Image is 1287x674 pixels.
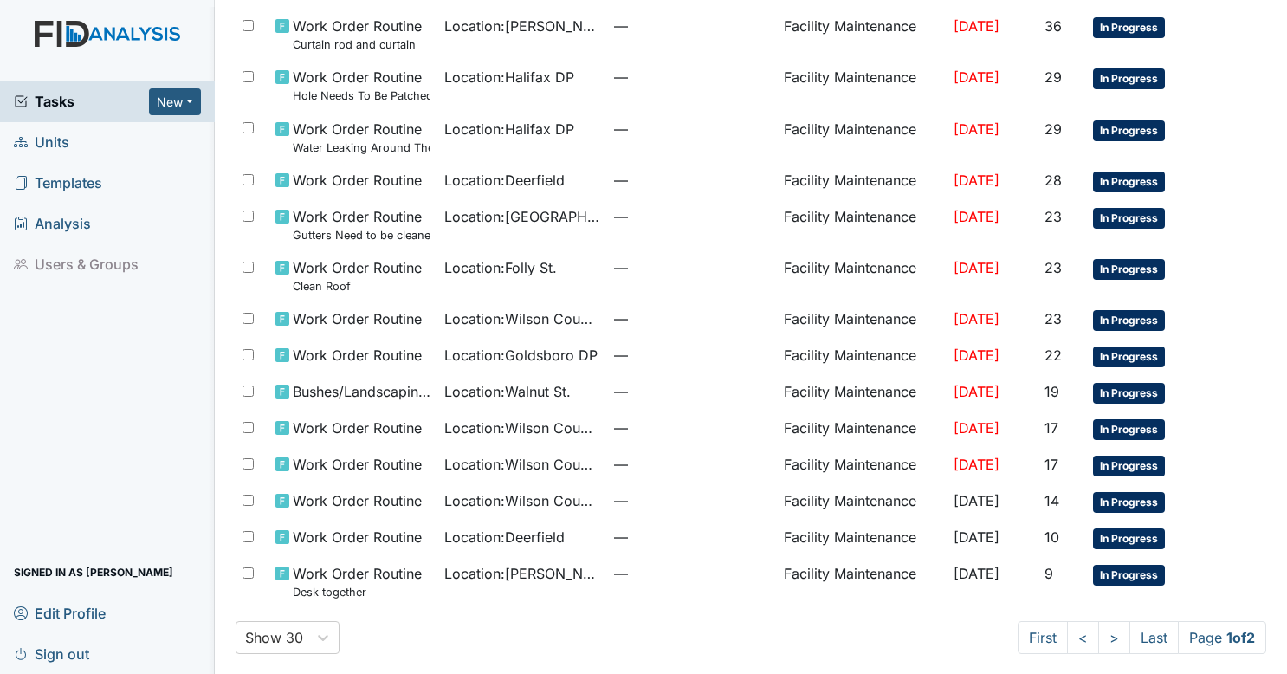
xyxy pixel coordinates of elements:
[1093,492,1165,513] span: In Progress
[245,627,303,648] div: Show 30
[1093,456,1165,476] span: In Progress
[1093,208,1165,229] span: In Progress
[1093,259,1165,280] span: In Progress
[444,490,600,511] span: Location : Wilson County CS
[1044,68,1062,86] span: 29
[614,563,770,584] span: —
[954,17,999,35] span: [DATE]
[293,308,422,329] span: Work Order Routine
[1093,120,1165,141] span: In Progress
[293,584,422,600] small: Desk together
[614,170,770,191] span: —
[14,91,149,112] a: Tasks
[954,383,999,400] span: [DATE]
[777,112,947,163] td: Facility Maintenance
[293,490,422,511] span: Work Order Routine
[1018,621,1068,654] a: First
[614,206,770,227] span: —
[293,119,431,156] span: Work Order Routine Water Leaking Around The Base of the Toilet
[1226,629,1255,646] strong: 1 of 2
[777,338,947,374] td: Facility Maintenance
[444,308,600,329] span: Location : Wilson County CS
[954,120,999,138] span: [DATE]
[777,163,947,199] td: Facility Maintenance
[614,257,770,278] span: —
[293,527,422,548] span: Work Order Routine
[293,563,422,600] span: Work Order Routine Desk together
[954,419,999,437] span: [DATE]
[1093,310,1165,331] span: In Progress
[954,456,999,473] span: [DATE]
[149,88,201,115] button: New
[14,599,106,626] span: Edit Profile
[1018,621,1266,654] nav: task-pagination
[444,381,571,402] span: Location : Walnut St.
[777,9,947,60] td: Facility Maintenance
[444,527,565,548] span: Location : Deerfield
[1178,621,1266,654] span: Page
[1044,456,1058,473] span: 17
[1093,172,1165,192] span: In Progress
[954,528,999,546] span: [DATE]
[293,454,422,475] span: Work Order Routine
[614,345,770,366] span: —
[1044,528,1059,546] span: 10
[14,211,91,237] span: Analysis
[777,520,947,556] td: Facility Maintenance
[293,381,431,402] span: Bushes/Landscaping inspection
[954,172,999,189] span: [DATE]
[777,374,947,411] td: Facility Maintenance
[1044,17,1062,35] span: 36
[954,259,999,276] span: [DATE]
[1067,621,1099,654] a: <
[1044,565,1053,582] span: 9
[614,308,770,329] span: —
[444,418,600,438] span: Location : Wilson County CS
[1044,347,1062,364] span: 22
[614,67,770,87] span: —
[614,16,770,36] span: —
[444,16,600,36] span: Location : [PERSON_NAME].
[444,563,600,584] span: Location : [PERSON_NAME] Loop
[444,170,565,191] span: Location : Deerfield
[1093,419,1165,440] span: In Progress
[14,170,102,197] span: Templates
[1044,419,1058,437] span: 17
[954,565,999,582] span: [DATE]
[293,170,422,191] span: Work Order Routine
[1093,347,1165,367] span: In Progress
[614,490,770,511] span: —
[777,250,947,301] td: Facility Maintenance
[1044,383,1059,400] span: 19
[777,301,947,338] td: Facility Maintenance
[1093,565,1165,586] span: In Progress
[444,206,600,227] span: Location : [GEOGRAPHIC_DATA]
[777,60,947,111] td: Facility Maintenance
[614,454,770,475] span: —
[293,139,431,156] small: Water Leaking Around The Base of the Toilet
[1129,621,1179,654] a: Last
[1098,621,1130,654] a: >
[444,119,574,139] span: Location : Halifax DP
[777,447,947,483] td: Facility Maintenance
[293,418,422,438] span: Work Order Routine
[1044,120,1062,138] span: 29
[293,87,431,104] small: Hole Needs To Be Patched Up
[1093,17,1165,38] span: In Progress
[1044,208,1062,225] span: 23
[14,640,89,667] span: Sign out
[293,278,422,295] small: Clean Roof
[293,16,422,53] span: Work Order Routine Curtain rod and curtain
[293,36,422,53] small: Curtain rod and curtain
[614,527,770,548] span: —
[293,206,431,243] span: Work Order Routine Gutters Need to be cleaned out
[293,227,431,243] small: Gutters Need to be cleaned out
[444,257,557,278] span: Location : Folly St.
[614,119,770,139] span: —
[444,67,574,87] span: Location : Halifax DP
[293,67,431,104] span: Work Order Routine Hole Needs To Be Patched Up
[614,418,770,438] span: —
[1093,528,1165,549] span: In Progress
[1093,68,1165,89] span: In Progress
